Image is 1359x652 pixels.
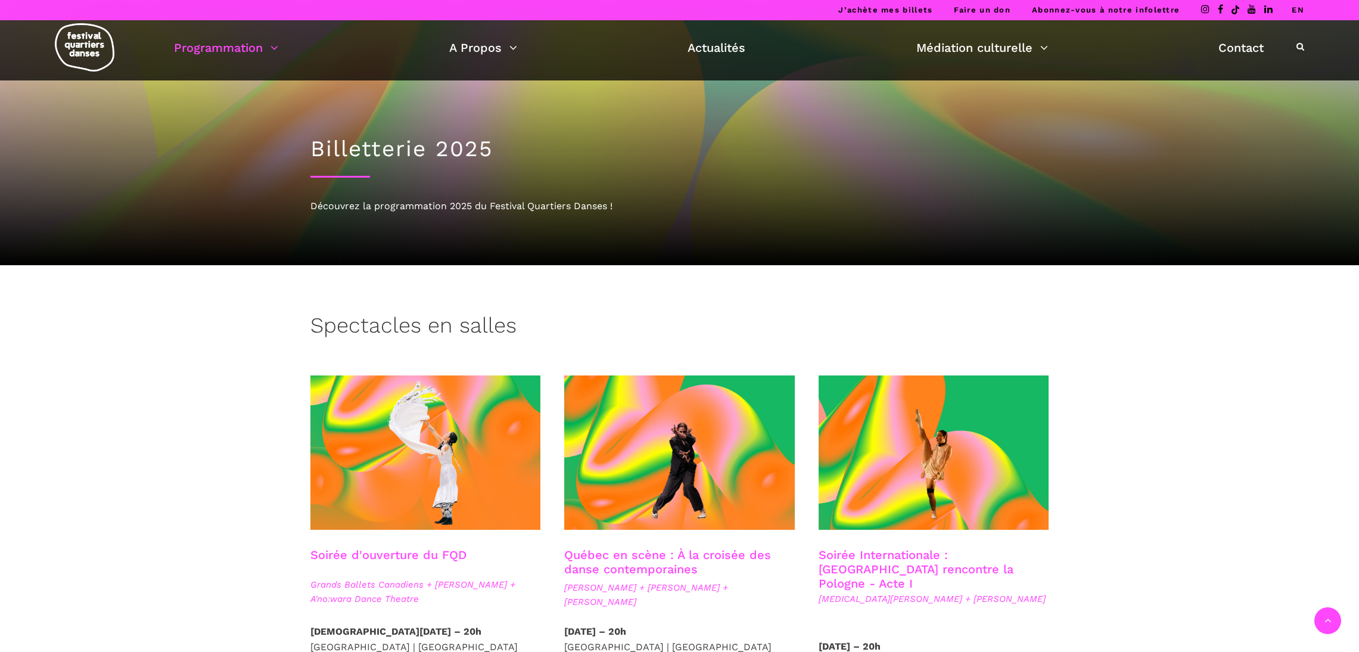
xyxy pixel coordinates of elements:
div: Découvrez la programmation 2025 du Festival Quartiers Danses ! [310,198,1049,214]
a: Abonnez-vous à notre infolettre [1032,5,1180,14]
a: Contact [1218,38,1264,58]
a: Soirée d'ouverture du FQD [310,548,467,562]
a: Québec en scène : À la croisée des danse contemporaines [564,548,771,576]
a: J’achète mes billets [838,5,932,14]
a: EN [1292,5,1304,14]
a: A Propos [449,38,517,58]
a: Actualités [688,38,745,58]
h1: Billetterie 2025 [310,136,1049,162]
a: Faire un don [954,5,1010,14]
span: Grands Ballets Canadiens + [PERSON_NAME] + A'no:wara Dance Theatre [310,578,541,606]
span: [PERSON_NAME] + [PERSON_NAME] + [PERSON_NAME] [564,580,795,609]
span: [MEDICAL_DATA][PERSON_NAME] + [PERSON_NAME] [819,592,1049,606]
a: Programmation [174,38,278,58]
h3: Spectacles en salles [310,313,517,343]
a: Soirée Internationale : [GEOGRAPHIC_DATA] rencontre la Pologne - Acte I [819,548,1013,591]
strong: [DATE] – 20h [564,626,626,637]
strong: [DATE] – 20h [819,641,881,652]
a: Médiation culturelle [916,38,1048,58]
strong: [DEMOGRAPHIC_DATA][DATE] – 20h [310,626,481,637]
img: logo-fqd-med [55,23,114,72]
